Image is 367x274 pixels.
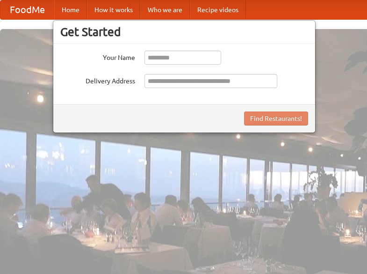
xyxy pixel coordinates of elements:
[140,0,190,19] a: Who we are
[60,51,135,62] label: Your Name
[190,0,246,19] a: Recipe videos
[54,0,87,19] a: Home
[60,74,135,86] label: Delivery Address
[0,0,54,19] a: FoodMe
[244,111,308,126] button: Find Restaurants!
[60,25,308,39] h3: Get Started
[87,0,140,19] a: How it works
